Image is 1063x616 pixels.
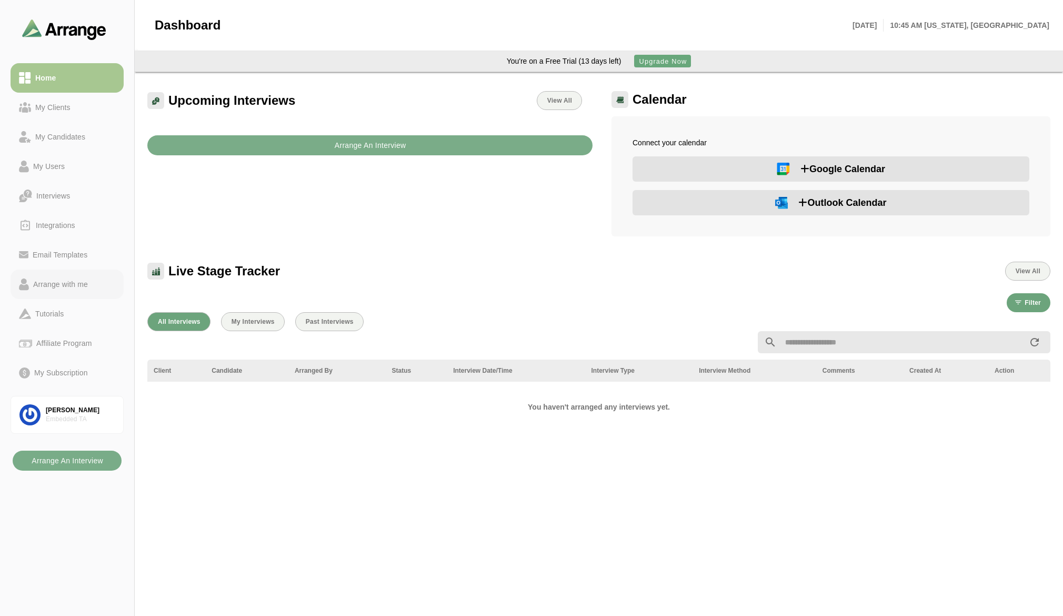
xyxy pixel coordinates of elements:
div: Action [995,366,1044,375]
button: Arrange An Interview [13,451,122,471]
a: My Candidates [11,122,124,152]
a: Affiliate Program [11,329,124,358]
div: Email Templates [28,249,92,261]
div: Interviews [32,190,74,202]
a: My Subscription [11,358,124,388]
div: Interview Method [699,366,810,375]
b: Arrange An Interview [334,135,406,155]
p: Connect your calendar [633,137,1029,148]
div: Candidate [212,366,282,375]
p: [DATE] [853,19,884,32]
a: Home [11,63,124,93]
span: Upcoming Interviews [168,93,295,108]
button: Filter [1007,293,1050,312]
button: Upgrade Now [634,55,691,67]
div: Home [31,72,60,84]
div: You're on a Free Trial (13 days left) [507,55,621,67]
div: Client [154,366,199,375]
a: Arrange with me [11,270,124,299]
div: Tutorials [31,307,68,320]
i: appended action [1028,336,1041,349]
span: Upgrade Now [638,57,687,65]
span: Filter [1024,299,1041,306]
a: [PERSON_NAME]Embedded TA [11,396,124,434]
a: My Users [11,152,124,181]
button: Outlook Calendar [633,190,1029,215]
p: 10:45 AM [US_STATE], [GEOGRAPHIC_DATA] [884,19,1049,32]
a: Interviews [11,181,124,211]
b: Arrange An Interview [31,451,103,471]
div: Created At [909,366,982,375]
div: Embedded TA [46,415,115,424]
a: My Clients [11,93,124,122]
span: Calendar [633,92,687,107]
a: Email Templates [11,240,124,270]
button: Arrange An Interview [147,135,593,155]
div: Status [392,366,440,375]
button: My Interviews [221,312,285,331]
button: All Interviews [147,312,210,331]
span: Dashboard [155,17,220,33]
div: Integrations [32,219,79,232]
div: [PERSON_NAME] [46,406,115,415]
div: Arranged By [295,366,379,375]
div: Arrange with me [29,278,92,291]
span: Live Stage Tracker [168,263,280,279]
span: My Interviews [231,318,275,325]
div: Affiliate Program [32,337,96,350]
div: Comments [823,366,897,375]
button: Past Interviews [295,312,364,331]
div: My Users [29,160,69,173]
span: Outlook Calendar [798,195,886,210]
span: View All [1015,267,1040,275]
img: arrangeai-name-small-logo.4d2b8aee.svg [22,19,106,39]
div: Interview Type [591,366,687,375]
h2: You haven't arranged any interviews yet. [380,401,817,413]
button: View All [1005,262,1050,281]
a: Tutorials [11,299,124,329]
button: Google Calendar [633,156,1029,182]
a: View All [537,91,582,110]
span: All Interviews [157,318,200,325]
span: Google Calendar [800,162,885,176]
span: View All [547,97,572,104]
div: My Candidates [31,131,89,143]
span: Past Interviews [305,318,354,325]
div: My Clients [31,101,75,114]
a: Integrations [11,211,124,240]
div: Interview Date/Time [453,366,578,375]
div: My Subscription [30,366,92,379]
